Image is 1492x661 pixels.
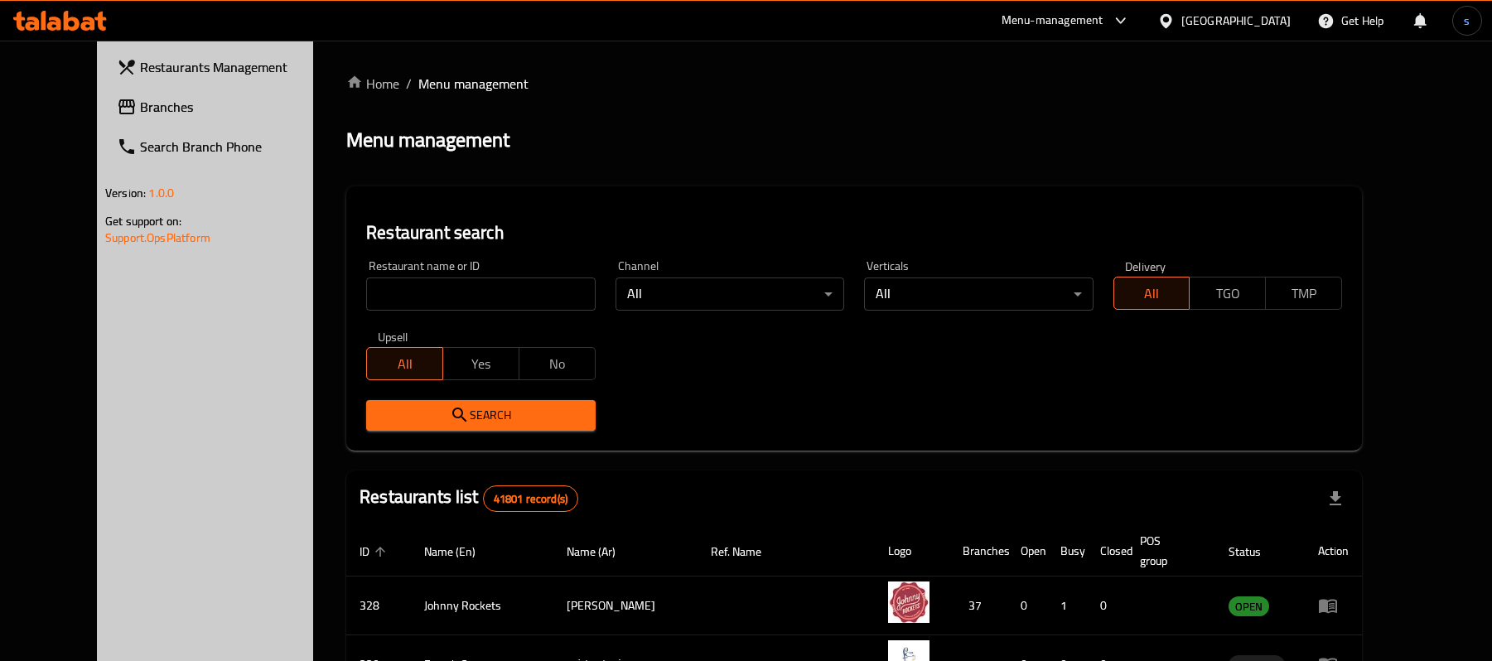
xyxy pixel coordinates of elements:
[484,491,577,507] span: 41801 record(s)
[1272,282,1335,306] span: TMP
[1087,526,1127,577] th: Closed
[1140,531,1195,571] span: POS group
[875,526,949,577] th: Logo
[360,485,578,512] h2: Restaurants list
[379,405,582,426] span: Search
[888,581,929,623] img: Johnny Rockets
[1229,542,1282,562] span: Status
[346,74,399,94] a: Home
[553,577,698,635] td: [PERSON_NAME]
[140,57,333,77] span: Restaurants Management
[1047,577,1087,635] td: 1
[104,127,346,166] a: Search Branch Phone
[1047,526,1087,577] th: Busy
[1305,526,1362,577] th: Action
[406,74,412,94] li: /
[526,352,589,376] span: No
[1318,596,1349,615] div: Menu
[1189,277,1266,310] button: TGO
[1125,260,1166,272] label: Delivery
[424,542,497,562] span: Name (En)
[483,485,578,512] div: Total records count
[711,542,783,562] span: Ref. Name
[1007,526,1047,577] th: Open
[1002,11,1103,31] div: Menu-management
[104,47,346,87] a: Restaurants Management
[346,577,411,635] td: 328
[360,542,391,562] span: ID
[1229,597,1269,616] span: OPEN
[1229,596,1269,616] div: OPEN
[366,220,1342,245] h2: Restaurant search
[567,542,637,562] span: Name (Ar)
[366,347,443,380] button: All
[378,330,408,342] label: Upsell
[450,352,513,376] span: Yes
[1121,282,1184,306] span: All
[105,182,146,204] span: Version:
[1265,277,1342,310] button: TMP
[1113,277,1190,310] button: All
[519,347,596,380] button: No
[1316,479,1355,519] div: Export file
[1181,12,1291,30] div: [GEOGRAPHIC_DATA]
[366,400,595,431] button: Search
[105,210,181,232] span: Get support on:
[1087,577,1127,635] td: 0
[1007,577,1047,635] td: 0
[366,277,595,311] input: Search for restaurant name or ID..
[418,74,529,94] span: Menu management
[346,74,1362,94] nav: breadcrumb
[442,347,519,380] button: Yes
[105,227,210,248] a: Support.OpsPlatform
[346,127,509,153] h2: Menu management
[1464,12,1470,30] span: s
[949,577,1007,635] td: 37
[616,277,844,311] div: All
[411,577,553,635] td: Johnny Rockets
[140,137,333,157] span: Search Branch Phone
[148,182,174,204] span: 1.0.0
[140,97,333,117] span: Branches
[374,352,437,376] span: All
[1196,282,1259,306] span: TGO
[864,277,1093,311] div: All
[104,87,346,127] a: Branches
[949,526,1007,577] th: Branches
